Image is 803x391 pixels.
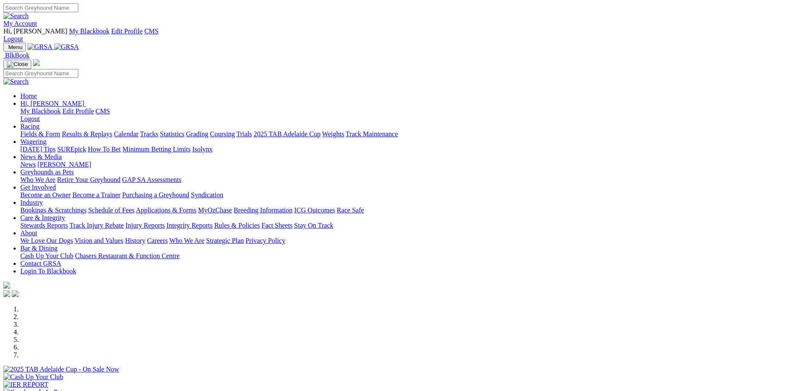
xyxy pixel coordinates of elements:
[20,191,71,198] a: Become an Owner
[63,107,94,115] a: Edit Profile
[20,191,800,199] div: Get Involved
[37,161,91,168] a: [PERSON_NAME]
[20,252,73,259] a: Cash Up Your Club
[192,146,212,153] a: Isolynx
[3,78,29,85] img: Search
[20,115,40,122] a: Logout
[186,130,208,138] a: Grading
[114,130,138,138] a: Calendar
[88,207,134,214] a: Schedule of Fees
[20,130,800,138] div: Racing
[206,237,244,244] a: Strategic Plan
[3,28,67,35] span: Hi, [PERSON_NAME]
[72,191,121,198] a: Become a Trainer
[28,43,52,51] img: GRSA
[210,130,235,138] a: Coursing
[20,245,58,252] a: Bar & Dining
[20,199,43,206] a: Industry
[122,146,190,153] a: Minimum Betting Limits
[337,207,364,214] a: Race Safe
[8,44,22,50] span: Menu
[62,130,112,138] a: Results & Replays
[294,222,333,229] a: Stay On Track
[20,222,800,229] div: Care & Integrity
[3,282,10,289] img: logo-grsa-white.png
[125,222,165,229] a: Injury Reports
[246,237,285,244] a: Privacy Policy
[262,222,293,229] a: Fact Sheets
[20,100,86,107] a: Hi, [PERSON_NAME]
[191,191,223,198] a: Syndication
[3,12,29,20] img: Search
[75,252,179,259] a: Chasers Restaurant & Function Centre
[20,107,61,115] a: My Blackbook
[3,373,63,381] img: Cash Up Your Club
[122,191,189,198] a: Purchasing a Greyhound
[96,107,110,115] a: CMS
[198,207,232,214] a: MyOzChase
[54,43,79,51] img: GRSA
[169,237,204,244] a: Who We Are
[20,123,39,130] a: Racing
[3,35,23,42] a: Logout
[20,176,800,184] div: Greyhounds as Pets
[20,138,47,145] a: Wagering
[3,43,26,52] button: Toggle navigation
[20,176,55,183] a: Who We Are
[20,207,86,214] a: Bookings & Scratchings
[20,161,36,168] a: News
[20,222,68,229] a: Stewards Reports
[234,207,293,214] a: Breeding Information
[144,28,159,35] a: CMS
[75,237,123,244] a: Vision and Values
[33,59,40,66] img: logo-grsa-white.png
[322,130,344,138] a: Weights
[254,130,320,138] a: 2025 TAB Adelaide Cup
[57,176,121,183] a: Retire Your Greyhound
[3,20,37,27] a: My Account
[3,290,10,297] img: facebook.svg
[166,222,212,229] a: Integrity Reports
[5,52,30,59] span: BlkBook
[12,290,19,297] img: twitter.svg
[57,146,86,153] a: SUREpick
[88,146,121,153] a: How To Bet
[20,237,800,245] div: About
[20,214,65,221] a: Care & Integrity
[122,176,182,183] a: GAP SA Assessments
[140,130,158,138] a: Tracks
[20,92,37,99] a: Home
[20,146,55,153] a: [DATE] Tips
[20,260,61,267] a: Contact GRSA
[111,28,143,35] a: Edit Profile
[20,130,60,138] a: Fields & Form
[20,168,74,176] a: Greyhounds as Pets
[20,107,800,123] div: Hi, [PERSON_NAME]
[3,60,31,69] button: Toggle navigation
[346,130,398,138] a: Track Maintenance
[3,366,119,373] img: 2025 TAB Adelaide Cup - On Sale Now
[236,130,252,138] a: Trials
[136,207,196,214] a: Applications & Forms
[20,252,800,260] div: Bar & Dining
[20,267,76,275] a: Login To Blackbook
[69,28,110,35] a: My Blackbook
[20,100,84,107] span: Hi, [PERSON_NAME]
[7,61,28,68] img: Close
[3,381,48,388] img: IER REPORT
[20,184,56,191] a: Get Involved
[20,237,73,244] a: We Love Our Dogs
[20,161,800,168] div: News & Media
[125,237,145,244] a: History
[214,222,260,229] a: Rules & Policies
[69,222,124,229] a: Track Injury Rebate
[3,28,800,43] div: My Account
[3,52,30,59] a: BlkBook
[3,3,78,12] input: Search
[20,153,62,160] a: News & Media
[294,207,335,214] a: ICG Outcomes
[160,130,185,138] a: Statistics
[20,229,37,237] a: About
[147,237,168,244] a: Careers
[3,69,78,78] input: Search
